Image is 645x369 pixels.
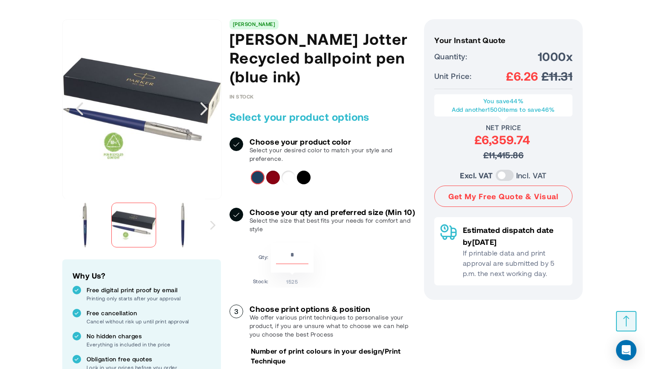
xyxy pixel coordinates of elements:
[250,146,415,163] p: Select your desired color to match your style and preference.
[434,132,570,147] div: £6,359.74
[440,224,457,240] img: Delivery
[251,346,415,366] p: Number of print colours in your design/Print Technique
[271,275,314,285] td: 1525
[460,169,493,181] label: Excl. VAT
[541,106,555,113] span: 46%
[506,68,538,84] span: £6.26
[87,355,211,363] p: Obligation free quotes
[160,203,205,247] img: 10782355_f1_guk0qkjcwnlaryvx.jpg
[541,68,572,84] span: £11.31
[250,216,415,233] p: Select the size that best fits your needs for comfort and style
[87,309,211,317] p: Free cancellation
[205,198,221,252] div: Next
[538,49,572,64] span: 1000x
[87,286,211,294] p: Free digital print proof by email
[63,29,221,188] img: 10782355_mr6nouekupwftbdu.jpg
[463,224,567,248] p: Estimated dispatch date by
[87,294,211,302] p: Printing only starts after your approval
[616,340,636,360] div: Open Intercom Messenger
[282,171,295,184] div: White
[516,169,547,181] label: Incl. VAT
[488,106,502,113] span: 1500
[434,147,572,163] div: £11,415.86
[73,270,211,282] h2: Why Us?
[434,50,467,62] span: Quantity:
[253,243,269,273] td: Qty:
[230,93,254,99] div: Availability
[253,275,269,285] td: Stock:
[439,97,568,105] p: You save
[250,305,415,313] h3: Choose print options & position
[87,340,211,348] p: Everything is included in the price
[434,186,572,207] button: Get My Free Quote & Visual
[250,208,415,216] h3: Choose your qty and preferred size (Min 10)
[266,171,280,184] div: Dark red
[251,171,264,184] div: Navy
[187,19,221,198] div: Next
[87,332,211,340] p: No hidden charges
[434,36,572,44] h3: Your Instant Quote
[463,248,567,279] p: If printable data and print approval are submitted by 5 p.m. the next working day.
[233,21,275,27] a: [PERSON_NAME]
[230,29,415,86] h1: [PERSON_NAME] Jotter Recycled ballpoint pen (blue ink)
[250,137,415,146] h3: Choose your product color
[297,171,311,184] div: Solid black
[434,123,572,132] div: Net Price
[439,105,568,114] p: Add another items to save
[250,313,415,339] p: We offer various print techniques to personalise your product, if you are unsure what to choose w...
[434,70,471,82] span: Unit Price:
[62,203,107,247] img: 10782355_s1_dp_y1_el8v9xkygioqew8t.jpg
[230,110,415,124] h2: Select your product options
[230,93,254,99] span: In stock
[111,203,156,247] img: 10782355_mr6nouekupwftbdu.jpg
[62,19,96,198] div: Previous
[87,317,211,325] p: Cancel without risk up until print approval
[472,237,497,247] span: [DATE]
[510,97,523,105] span: 44%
